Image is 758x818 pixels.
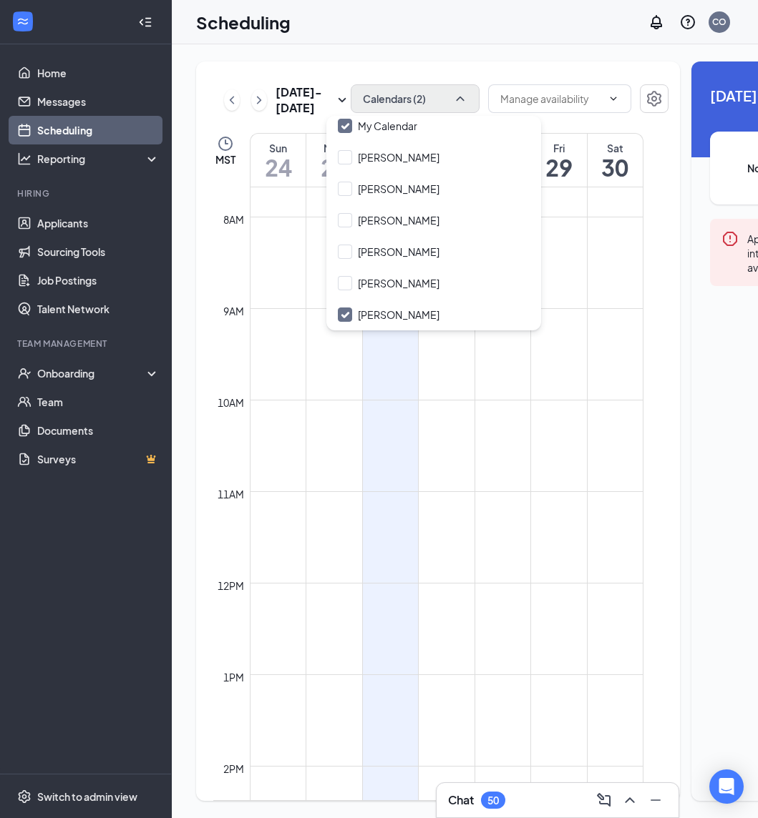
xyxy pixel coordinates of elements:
svg: Error [721,230,739,247]
h3: [DATE] - [DATE] [276,84,334,116]
span: MST [215,152,235,167]
a: Documents [37,416,160,445]
a: Team [37,388,160,416]
a: August 25, 2025 [306,134,362,187]
svg: ChevronLeft [225,92,239,109]
a: Settings [640,84,669,116]
a: August 30, 2025 [588,134,643,187]
div: 8am [220,212,247,227]
h1: 24 [251,155,306,179]
a: Applicants [37,209,160,237]
svg: ChevronUp [453,92,467,106]
a: Talent Network [37,295,160,323]
svg: Minimize [647,792,664,809]
svg: ChevronUp [621,792,638,809]
h1: 29 [531,155,587,179]
h1: Scheduling [196,10,291,34]
a: Sourcing Tools [37,237,160,266]
button: ChevronUp [618,789,641,812]
svg: ChevronDown [608,93,619,104]
a: Messages [37,87,160,116]
div: 12pm [215,578,247,593]
div: 50 [487,794,499,807]
div: 2pm [220,761,247,777]
a: Scheduling [37,116,160,144]
a: Home [37,59,160,87]
svg: WorkstreamLogo [16,14,30,29]
svg: Settings [646,90,663,107]
svg: ChevronRight [252,92,266,109]
svg: Settings [17,789,31,804]
div: 1pm [220,669,247,685]
h1: 30 [588,155,643,179]
div: Reporting [37,152,160,166]
input: Manage availability [500,91,602,107]
button: ComposeMessage [593,789,616,812]
button: ChevronRight [251,89,267,111]
div: 11am [215,486,247,502]
div: Mon [306,141,362,155]
div: CO [712,16,727,28]
a: SurveysCrown [37,445,160,473]
div: 10am [215,395,247,410]
svg: SmallChevronDown [334,92,351,109]
div: Open Intercom Messenger [709,769,744,804]
div: Switch to admin view [37,789,137,804]
div: Onboarding [37,366,147,380]
button: Settings [640,84,669,113]
button: Minimize [644,789,667,812]
a: August 29, 2025 [531,134,587,187]
a: Job Postings [37,266,160,295]
h3: Chat [448,792,474,808]
div: Hiring [17,187,157,199]
div: Fri [531,141,587,155]
button: ChevronLeft [224,89,240,111]
svg: ComposeMessage [596,792,613,809]
svg: QuestionInfo [679,14,696,31]
svg: Analysis [17,152,31,166]
div: Team Management [17,337,157,350]
svg: Clock [217,135,234,152]
h1: 25 [306,155,362,179]
a: August 24, 2025 [251,134,306,187]
div: 9am [220,303,247,319]
button: Calendars (2)ChevronUp [351,84,480,113]
svg: Notifications [648,14,665,31]
svg: UserCheck [17,366,31,380]
div: Sun [251,141,306,155]
svg: Collapse [138,15,152,29]
div: Sat [588,141,643,155]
